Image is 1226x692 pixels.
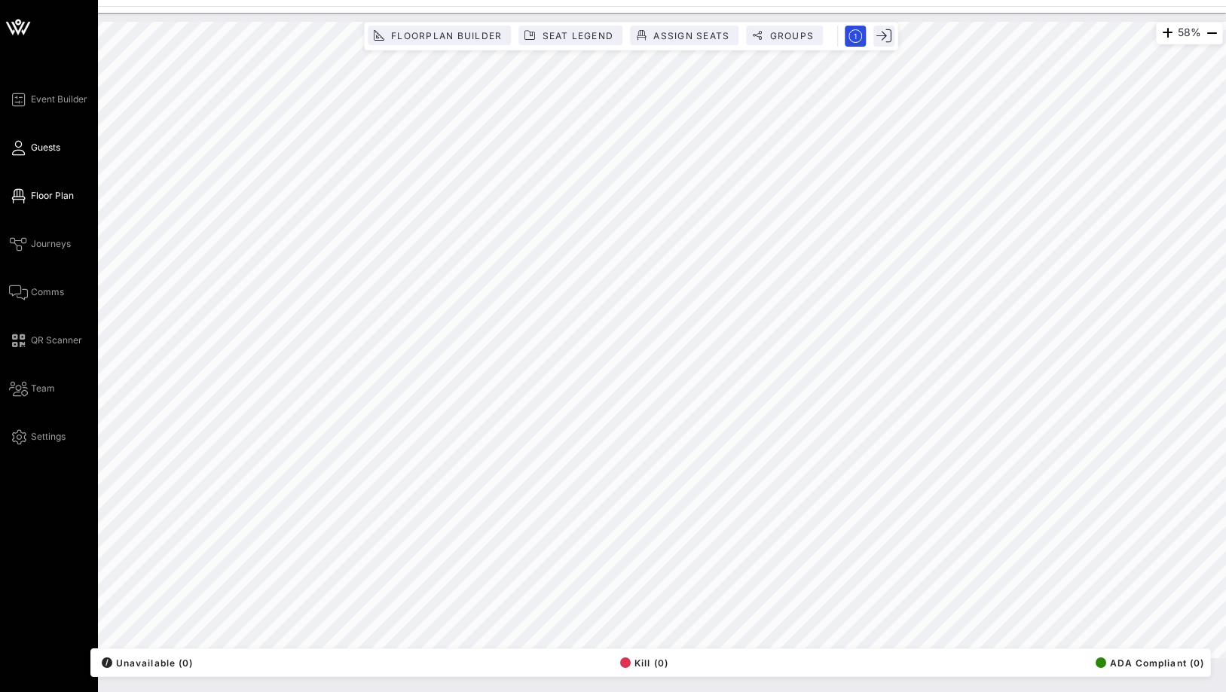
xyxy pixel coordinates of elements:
[630,26,738,45] button: Assign Seats
[9,139,60,157] a: Guests
[31,141,60,154] span: Guests
[390,30,502,41] span: Floorplan Builder
[31,237,71,251] span: Journeys
[31,334,82,347] span: QR Scanner
[97,652,193,673] button: /Unavailable (0)
[31,382,55,395] span: Team
[31,285,64,299] span: Comms
[1091,652,1204,673] button: ADA Compliant (0)
[620,657,668,669] span: Kill (0)
[102,657,193,669] span: Unavailable (0)
[746,26,823,45] button: Groups
[9,235,71,253] a: Journeys
[9,380,55,398] a: Team
[31,430,66,444] span: Settings
[31,189,74,203] span: Floor Plan
[9,283,64,301] a: Comms
[9,90,87,108] a: Event Builder
[541,30,613,41] span: Seat Legend
[769,30,814,41] span: Groups
[102,657,112,668] div: /
[9,187,74,205] a: Floor Plan
[9,428,66,446] a: Settings
[616,652,668,673] button: Kill (0)
[9,331,82,349] a: QR Scanner
[368,26,511,45] button: Floorplan Builder
[31,93,87,106] span: Event Builder
[518,26,622,45] button: Seat Legend
[1156,22,1223,44] div: 58%
[1096,657,1204,669] span: ADA Compliant (0)
[653,30,729,41] span: Assign Seats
